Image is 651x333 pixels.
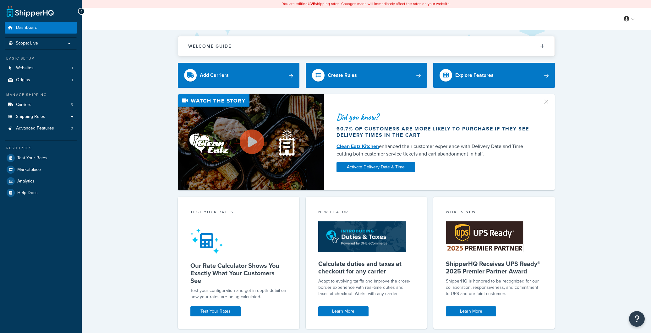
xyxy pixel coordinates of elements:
span: Test Your Rates [17,156,47,161]
h2: Welcome Guide [188,44,232,49]
a: Analytics [5,176,77,187]
a: Clean Eatz Kitchen [336,143,379,150]
span: Marketplace [17,167,41,172]
span: Analytics [17,179,35,184]
p: ShipperHQ is honored to be recognized for our collaboration, responsiveness, and commitment to UP... [446,278,542,297]
a: Explore Features [433,63,555,88]
a: Carriers5 [5,99,77,111]
b: LIVE [308,1,315,7]
div: Test your rates [190,209,287,216]
div: 60.7% of customers are more likely to purchase if they see delivery times in the cart [336,126,535,138]
img: Video thumbnail [178,94,324,190]
div: Resources [5,145,77,151]
div: Basic Setup [5,56,77,61]
a: Websites1 [5,62,77,74]
a: Learn More [318,306,369,316]
li: Carriers [5,99,77,111]
a: Origins1 [5,74,77,86]
li: Origins [5,74,77,86]
a: Advanced Features0 [5,123,77,134]
div: Test your configuration and get in-depth detail on how your rates are being calculated. [190,288,287,300]
a: Marketplace [5,164,77,175]
span: Carriers [16,102,31,108]
div: Explore Features [455,71,494,80]
span: Scope: Live [16,41,38,46]
h5: Calculate duties and taxes at checkout for any carrier [318,260,415,275]
li: Websites [5,62,77,74]
a: Add Carriers [178,63,299,88]
span: Shipping Rules [16,114,45,119]
p: Adapt to evolving tariffs and improve the cross-border experience with real-time duties and taxes... [318,278,415,297]
span: Websites [16,66,34,71]
a: Test Your Rates [190,306,241,316]
a: Help Docs [5,187,77,198]
h5: Our Rate Calculator Shows You Exactly What Your Customers See [190,262,287,284]
span: Advanced Features [16,126,54,131]
span: 5 [71,102,73,108]
div: What's New [446,209,542,216]
span: Dashboard [16,25,37,30]
span: 1 [72,66,73,71]
div: New Feature [318,209,415,216]
a: Learn More [446,306,496,316]
button: Open Resource Center [629,311,645,327]
a: Test Your Rates [5,152,77,164]
div: Create Rules [328,71,357,80]
li: Advanced Features [5,123,77,134]
span: Origins [16,77,30,83]
a: Activate Delivery Date & Time [336,162,415,172]
a: Dashboard [5,22,77,34]
div: Did you know? [336,113,535,121]
span: Help Docs [17,190,38,196]
a: Create Rules [306,63,427,88]
span: 0 [71,126,73,131]
a: Shipping Rules [5,111,77,123]
div: Manage Shipping [5,92,77,98]
h5: ShipperHQ Receives UPS Ready® 2025 Premier Partner Award [446,260,542,275]
button: Welcome Guide [178,36,555,56]
div: enhanced their customer experience with Delivery Date and Time — cutting both customer service ti... [336,143,535,158]
div: Add Carriers [200,71,229,80]
span: 1 [72,77,73,83]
